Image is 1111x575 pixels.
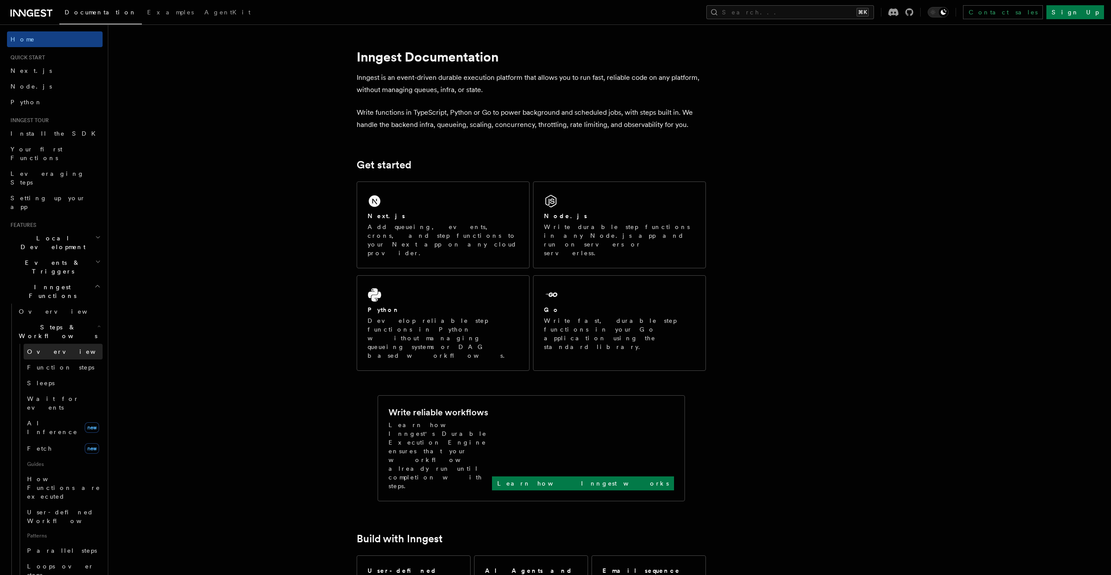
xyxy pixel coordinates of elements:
[357,159,411,171] a: Get started
[10,67,52,74] span: Next.js
[706,5,874,19] button: Search...⌘K
[368,316,519,360] p: Develop reliable step functions in Python without managing queueing systems or DAG based workflows.
[85,422,99,433] span: new
[10,170,84,186] span: Leveraging Steps
[368,212,405,220] h2: Next.js
[27,420,78,435] span: AI Inference
[7,279,103,304] button: Inngest Functions
[357,275,530,371] a: PythonDevelop reliable step functions in Python without managing queueing systems or DAG based wo...
[24,471,103,504] a: How Functions are executed
[7,190,103,215] a: Setting up your app
[357,72,706,96] p: Inngest is an event-driven durable execution platform that allows you to run fast, reliable code ...
[357,49,706,65] h1: Inngest Documentation
[10,99,42,106] span: Python
[7,54,45,61] span: Quick start
[7,94,103,110] a: Python
[389,406,488,418] h2: Write reliable workflows
[10,35,35,44] span: Home
[24,440,103,457] a: Fetchnew
[27,380,55,387] span: Sleeps
[389,421,492,490] p: Learn how Inngest's Durable Execution Engine ensures that your workflow already run until complet...
[1046,5,1104,19] a: Sign Up
[10,130,101,137] span: Install the SDK
[928,7,949,17] button: Toggle dark mode
[27,364,94,371] span: Function steps
[7,141,103,166] a: Your first Functions
[963,5,1043,19] a: Contact sales
[15,304,103,319] a: Overview
[27,395,79,411] span: Wait for events
[24,344,103,359] a: Overview
[544,212,587,220] h2: Node.js
[7,166,103,190] a: Leveraging Steps
[7,234,95,251] span: Local Development
[602,566,680,575] h2: Email sequence
[533,181,706,268] a: Node.jsWrite durable step functions in any Node.js app and run on servers or serverless.
[142,3,199,24] a: Examples
[27,348,117,355] span: Overview
[7,117,49,124] span: Inngest tour
[59,3,142,24] a: Documentation
[7,222,36,229] span: Features
[10,195,86,210] span: Setting up your app
[497,479,669,488] p: Learn how Inngest works
[24,543,103,558] a: Parallel steps
[7,126,103,141] a: Install the SDK
[7,31,103,47] a: Home
[27,509,106,524] span: User-defined Workflows
[85,443,99,454] span: new
[856,8,869,17] kbd: ⌘K
[24,391,103,415] a: Wait for events
[357,106,706,131] p: Write functions in TypeScript, Python or Go to power background and scheduled jobs, with steps bu...
[492,476,674,490] a: Learn how Inngest works
[357,533,443,545] a: Build with Inngest
[24,504,103,529] a: User-defined Workflows
[27,476,100,500] span: How Functions are executed
[533,275,706,371] a: GoWrite fast, durable step functions in your Go application using the standard library.
[24,415,103,440] a: AI Inferencenew
[204,9,251,16] span: AgentKit
[7,63,103,79] a: Next.js
[24,457,103,471] span: Guides
[544,305,560,314] h2: Go
[24,529,103,543] span: Patterns
[368,222,519,257] p: Add queueing, events, crons, and step functions to your Next app on any cloud provider.
[7,230,103,255] button: Local Development
[15,323,97,340] span: Steps & Workflows
[24,375,103,391] a: Sleeps
[24,359,103,375] a: Function steps
[65,9,137,16] span: Documentation
[7,258,95,276] span: Events & Triggers
[15,319,103,344] button: Steps & Workflows
[10,83,52,90] span: Node.js
[544,222,695,257] p: Write durable step functions in any Node.js app and run on servers or serverless.
[147,9,194,16] span: Examples
[10,146,62,161] span: Your first Functions
[7,283,94,300] span: Inngest Functions
[7,79,103,94] a: Node.js
[544,316,695,351] p: Write fast, durable step functions in your Go application using the standard library.
[357,181,530,268] a: Next.jsAdd queueing, events, crons, and step functions to your Next app on any cloud provider.
[27,547,97,554] span: Parallel steps
[199,3,256,24] a: AgentKit
[19,308,109,315] span: Overview
[7,255,103,279] button: Events & Triggers
[368,305,400,314] h2: Python
[27,445,52,452] span: Fetch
